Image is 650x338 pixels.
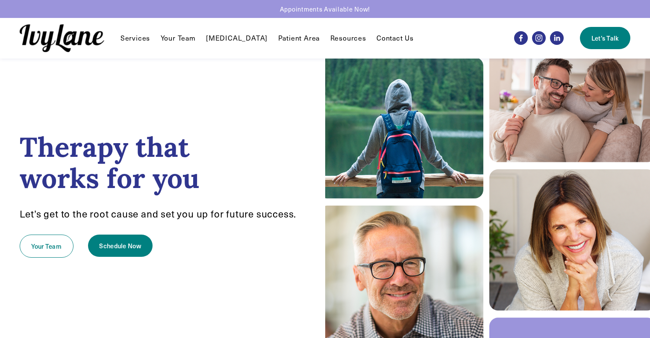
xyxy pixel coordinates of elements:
a: folder dropdown [121,33,150,43]
a: Let's Talk [580,27,630,49]
a: Patient Area [278,33,320,43]
a: Schedule Now [88,235,153,257]
a: Your Team [161,33,196,43]
strong: Therapy that works for you [20,129,200,196]
a: Instagram [532,31,546,45]
a: [MEDICAL_DATA] [206,33,268,43]
span: Services [121,34,150,43]
a: LinkedIn [550,31,564,45]
a: Facebook [514,31,528,45]
span: Let’s get to the root cause and set you up for future success. [20,207,297,220]
a: Contact Us [376,33,414,43]
img: Ivy Lane Counseling &mdash; Therapy that works for you [20,24,104,52]
span: Resources [330,34,366,43]
a: folder dropdown [330,33,366,43]
a: Your Team [20,235,74,258]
